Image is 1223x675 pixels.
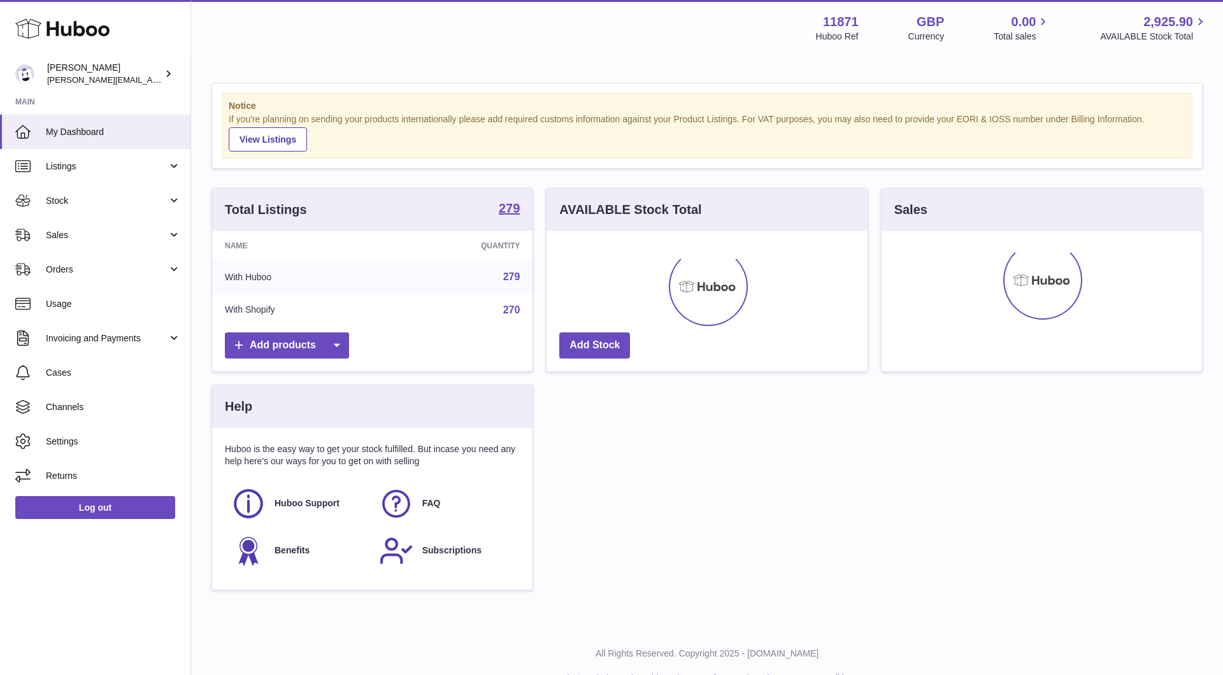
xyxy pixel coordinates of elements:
div: If you're planning on sending your products internationally please add required customs informati... [229,113,1185,152]
strong: 11871 [823,13,859,31]
a: FAQ [379,487,514,521]
span: Huboo Support [275,497,340,509]
p: Huboo is the easy way to get your stock fulfilled. But incase you need any help here's our ways f... [225,443,520,467]
h3: Sales [894,201,927,218]
span: FAQ [422,497,441,509]
h3: Total Listings [225,201,307,218]
a: 2,925.90 AVAILABLE Stock Total [1100,13,1208,43]
div: Huboo Ref [816,31,859,43]
a: Subscriptions [379,534,514,568]
span: Settings [46,436,181,448]
a: Log out [15,496,175,519]
span: Stock [46,195,168,207]
img: katie@hoopsandchains.com [15,64,34,83]
span: AVAILABLE Stock Total [1100,31,1208,43]
a: 0.00 Total sales [994,13,1050,43]
td: With Huboo [212,260,385,294]
p: All Rights Reserved. Copyright 2025 - [DOMAIN_NAME] [201,648,1213,660]
a: 270 [503,304,520,315]
a: Add products [225,332,349,359]
span: 0.00 [1012,13,1036,31]
span: Returns [46,470,181,482]
h3: AVAILABLE Stock Total [559,201,701,218]
span: Listings [46,160,168,173]
span: Invoicing and Payments [46,332,168,345]
th: Name [212,231,385,260]
strong: 279 [499,202,520,215]
a: 279 [503,271,520,282]
a: View Listings [229,127,307,152]
div: [PERSON_NAME] [47,62,162,86]
span: 2,925.90 [1143,13,1193,31]
strong: GBP [917,13,944,31]
a: Benefits [231,534,366,568]
td: With Shopify [212,294,385,327]
strong: Notice [229,100,1185,112]
span: Sales [46,229,168,241]
a: Huboo Support [231,487,366,521]
span: Orders [46,264,168,276]
span: Channels [46,401,181,413]
th: Quantity [385,231,533,260]
span: My Dashboard [46,126,181,138]
a: Add Stock [559,332,630,359]
span: Usage [46,298,181,310]
span: Benefits [275,544,310,557]
h3: Help [225,398,252,415]
div: Currency [908,31,945,43]
a: 279 [499,202,520,217]
span: Total sales [994,31,1050,43]
span: [PERSON_NAME][EMAIL_ADDRESS][DOMAIN_NAME] [47,75,255,85]
span: Cases [46,367,181,379]
span: Subscriptions [422,544,482,557]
